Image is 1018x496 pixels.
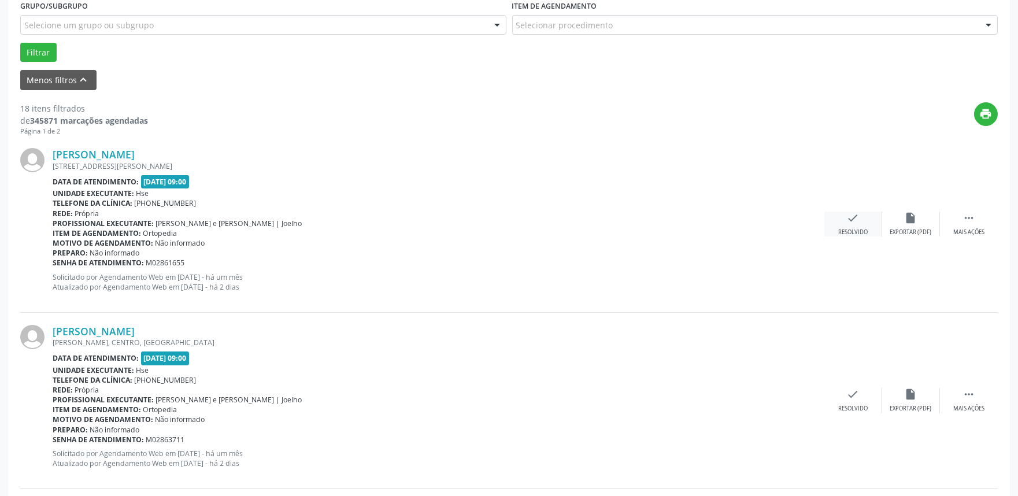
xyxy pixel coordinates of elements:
b: Rede: [53,209,73,219]
b: Item de agendamento: [53,405,141,414]
i: print [980,108,993,120]
span: M02863711 [146,435,185,445]
button: Menos filtroskeyboard_arrow_up [20,70,97,90]
span: Ortopedia [143,228,177,238]
img: img [20,148,45,172]
i: check [847,388,860,401]
div: Mais ações [953,228,984,236]
b: Motivo de agendamento: [53,414,153,424]
b: Data de atendimento: [53,177,139,187]
span: Selecione um grupo ou subgrupo [24,19,154,31]
span: Própria [75,209,99,219]
div: Resolvido [838,228,868,236]
span: Ortopedia [143,405,177,414]
span: [PERSON_NAME] e [PERSON_NAME] | Joelho [156,395,302,405]
button: print [974,102,998,126]
div: Página 1 de 2 [20,127,148,136]
span: [PHONE_NUMBER] [135,198,197,208]
a: [PERSON_NAME] [53,325,135,338]
a: [PERSON_NAME] [53,148,135,161]
span: Não informado [156,414,205,424]
div: de [20,114,148,127]
span: Não informado [90,248,140,258]
b: Telefone da clínica: [53,198,132,208]
div: Resolvido [838,405,868,413]
b: Preparo: [53,248,88,258]
b: Senha de atendimento: [53,258,144,268]
b: Unidade executante: [53,365,134,375]
div: Exportar (PDF) [890,405,932,413]
p: Solicitado por Agendamento Web em [DATE] - há um mês Atualizado por Agendamento Web em [DATE] - h... [53,272,824,292]
i: keyboard_arrow_up [77,73,90,86]
span: Não informado [90,425,140,435]
i:  [963,212,975,224]
span: Não informado [156,238,205,248]
p: Solicitado por Agendamento Web em [DATE] - há um mês Atualizado por Agendamento Web em [DATE] - h... [53,449,824,468]
span: Selecionar procedimento [516,19,613,31]
b: Profissional executante: [53,219,154,228]
i:  [963,388,975,401]
span: [PERSON_NAME] e [PERSON_NAME] | Joelho [156,219,302,228]
div: [PERSON_NAME], CENTRO, [GEOGRAPHIC_DATA] [53,338,824,347]
i: insert_drive_file [905,212,917,224]
img: img [20,325,45,349]
div: [STREET_ADDRESS][PERSON_NAME] [53,161,824,171]
i: check [847,212,860,224]
span: [DATE] 09:00 [141,351,190,365]
strong: 345871 marcações agendadas [30,115,148,126]
span: Hse [136,188,149,198]
b: Profissional executante: [53,395,154,405]
b: Telefone da clínica: [53,375,132,385]
div: Exportar (PDF) [890,228,932,236]
b: Motivo de agendamento: [53,238,153,248]
span: Hse [136,365,149,375]
div: Mais ações [953,405,984,413]
button: Filtrar [20,43,57,62]
i: insert_drive_file [905,388,917,401]
b: Preparo: [53,425,88,435]
span: [PHONE_NUMBER] [135,375,197,385]
b: Data de atendimento: [53,353,139,363]
span: [DATE] 09:00 [141,175,190,188]
b: Rede: [53,385,73,395]
b: Unidade executante: [53,188,134,198]
div: 18 itens filtrados [20,102,148,114]
b: Senha de atendimento: [53,435,144,445]
span: M02861655 [146,258,185,268]
b: Item de agendamento: [53,228,141,238]
span: Própria [75,385,99,395]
